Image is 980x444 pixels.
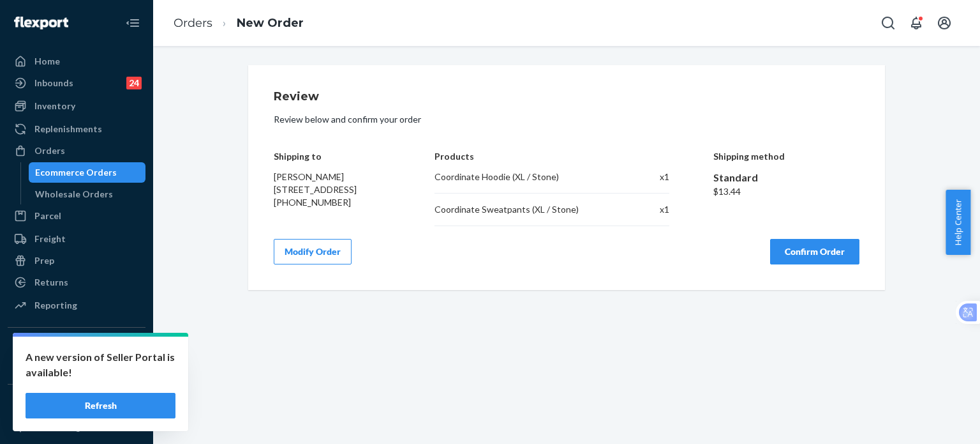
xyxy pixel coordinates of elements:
[8,229,145,249] a: Freight
[8,51,145,72] a: Home
[34,123,102,135] div: Replenishments
[8,73,145,93] a: Inbounds24
[163,4,314,42] ol: breadcrumbs
[34,254,54,267] div: Prep
[434,171,619,183] div: Coordinate Hoodie (XL / Stone)
[26,393,175,418] button: Refresh
[34,100,75,112] div: Inventory
[8,141,145,161] a: Orders
[274,151,391,161] h4: Shipping to
[770,239,859,264] button: Confirm Order
[946,190,970,255] button: Help Center
[29,162,146,183] a: Ecommerce Orders
[713,171,860,185] div: Standard
[8,364,145,379] a: Add Integration
[713,185,860,198] div: $13.44
[434,151,669,161] h4: Products
[632,203,669,216] div: x 1
[8,295,145,316] a: Reporting
[35,166,117,179] div: Ecommerce Orders
[274,196,391,209] div: [PHONE_NUMBER]
[34,77,73,89] div: Inbounds
[274,171,357,195] span: [PERSON_NAME] [STREET_ADDRESS]
[8,420,145,436] a: Add Fast Tag
[434,203,619,216] div: Coordinate Sweatpants (XL / Stone)
[126,77,142,89] div: 24
[8,338,145,358] button: Integrations
[120,10,145,36] button: Close Navigation
[35,188,113,201] div: Wholesale Orders
[34,276,68,289] div: Returns
[274,239,352,264] button: Modify Order
[237,16,304,30] a: New Order
[34,299,77,312] div: Reporting
[932,10,957,36] button: Open account menu
[26,349,175,380] p: A new version of Seller Portal is available!
[274,113,859,126] p: Review below and confirm your order
[903,10,929,36] button: Open notifications
[29,184,146,204] a: Wholesale Orders
[174,16,212,30] a: Orders
[713,151,860,161] h4: Shipping method
[632,171,669,183] div: x 1
[8,395,145,415] button: Fast Tags
[34,233,66,245] div: Freight
[8,272,145,293] a: Returns
[8,206,145,226] a: Parcel
[8,119,145,139] a: Replenishments
[8,96,145,116] a: Inventory
[274,91,859,103] h1: Review
[34,210,61,222] div: Parcel
[14,17,68,29] img: Flexport logo
[34,144,65,157] div: Orders
[875,10,901,36] button: Open Search Box
[8,250,145,271] a: Prep
[34,55,60,68] div: Home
